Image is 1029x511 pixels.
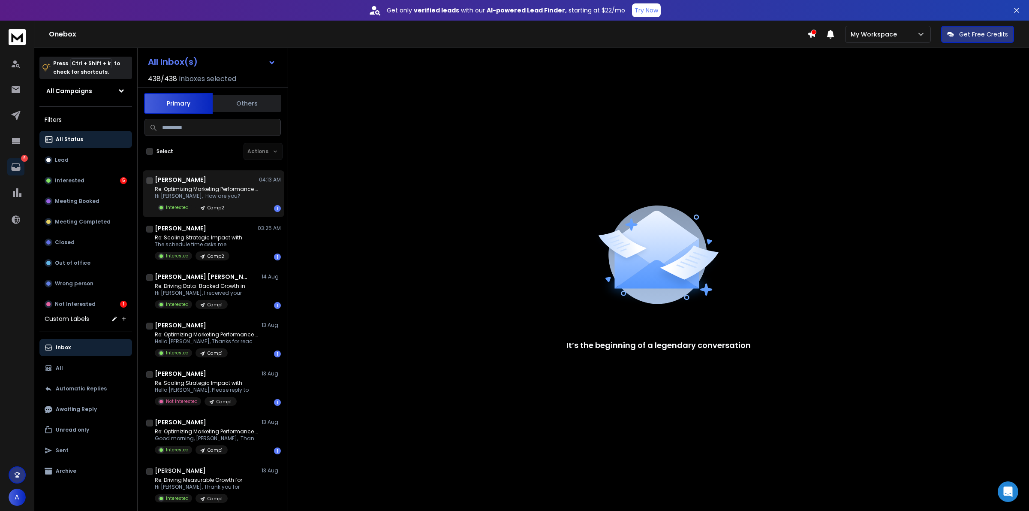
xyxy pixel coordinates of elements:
[155,234,242,241] p: Re: Scaling Strategic Impact with
[166,301,189,308] p: Interested
[155,477,242,484] p: Re: Driving Measurable Growth for
[414,6,459,15] strong: verified leads
[208,350,223,357] p: Camp1
[155,224,206,233] h1: [PERSON_NAME]
[179,74,236,84] h3: Inboxes selected
[9,489,26,506] button: A
[39,213,132,230] button: Meeting Completed
[166,350,189,356] p: Interested
[39,254,132,272] button: Out of office
[155,272,249,281] h1: [PERSON_NAME] [PERSON_NAME]
[39,401,132,418] button: Awaiting Reply
[39,442,132,459] button: Sent
[387,6,625,15] p: Get only with our starting at $22/mo
[56,344,71,351] p: Inbox
[155,290,245,296] p: Hi [PERSON_NAME], I received your
[155,241,242,248] p: The schedule time asks me
[262,467,281,474] p: 13 Aug
[155,428,258,435] p: Re: Optimizing Marketing Performance Across
[21,155,28,162] p: 6
[39,463,132,480] button: Archive
[155,369,206,378] h1: [PERSON_NAME]
[166,204,189,211] p: Interested
[56,426,89,433] p: Unread only
[39,360,132,377] button: All
[56,385,107,392] p: Automatic Replies
[46,87,92,95] h1: All Campaigns
[208,302,223,308] p: Camp1
[258,225,281,232] p: 03:25 AM
[148,74,177,84] span: 438 / 438
[9,29,26,45] img: logo
[155,193,258,200] p: Hi [PERSON_NAME], How are you?
[155,331,258,338] p: Re: Optimizing Marketing Performance Across
[155,484,242,490] p: Hi [PERSON_NAME], Thank you for
[851,30,900,39] p: My Workspace
[274,254,281,260] div: 1
[274,448,281,454] div: 1
[155,387,249,393] p: Hello [PERSON_NAME], Please reply to
[208,496,223,502] p: Camp1
[148,57,198,66] h1: All Inbox(s)
[53,59,120,76] p: Press to check for shortcuts.
[39,421,132,438] button: Unread only
[39,296,132,313] button: Not Interested1
[566,339,751,351] p: It’s the beginning of a legendary conversation
[7,158,24,175] a: 6
[55,280,93,287] p: Wrong person
[55,239,75,246] p: Closed
[70,58,112,68] span: Ctrl + Shift + k
[144,93,213,114] button: Primary
[213,94,281,113] button: Others
[262,322,281,329] p: 13 Aug
[55,157,69,163] p: Lead
[56,365,63,372] p: All
[141,53,283,70] button: All Inbox(s)
[632,3,661,17] button: Try Now
[208,447,223,454] p: Camp1
[156,148,173,155] label: Select
[217,399,232,405] p: Camp1
[635,6,658,15] p: Try Now
[120,301,127,308] div: 1
[120,177,127,184] div: 5
[155,380,249,387] p: Re: Scaling Strategic Impact with
[39,275,132,292] button: Wrong person
[56,406,97,413] p: Awaiting Reply
[155,338,258,345] p: Hello [PERSON_NAME], Thanks for reaching
[155,466,206,475] h1: [PERSON_NAME]
[155,283,245,290] p: Re: Driving Data-Backed Growth in
[208,205,224,211] p: Camp2
[39,114,132,126] h3: Filters
[49,29,807,39] h1: Onebox
[166,447,189,453] p: Interested
[166,253,189,259] p: Interested
[39,193,132,210] button: Meeting Booked
[274,351,281,357] div: 1
[39,339,132,356] button: Inbox
[487,6,567,15] strong: AI-powered Lead Finder,
[56,447,69,454] p: Sent
[45,314,89,323] h3: Custom Labels
[259,176,281,183] p: 04:13 AM
[208,253,224,260] p: Camp2
[166,495,189,502] p: Interested
[155,418,206,426] h1: [PERSON_NAME]
[262,273,281,280] p: 14 Aug
[39,151,132,169] button: Lead
[155,321,206,330] h1: [PERSON_NAME]
[56,136,83,143] p: All Status
[262,370,281,377] p: 13 Aug
[55,260,90,266] p: Out of office
[55,198,99,205] p: Meeting Booked
[998,481,1018,502] div: Open Intercom Messenger
[155,186,258,193] p: Re: Optimizing Marketing Performance Across
[166,398,198,405] p: Not Interested
[39,172,132,189] button: Interested5
[56,468,76,475] p: Archive
[274,302,281,309] div: 1
[155,435,258,442] p: Good morning, [PERSON_NAME], Thank you for
[274,399,281,406] div: 1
